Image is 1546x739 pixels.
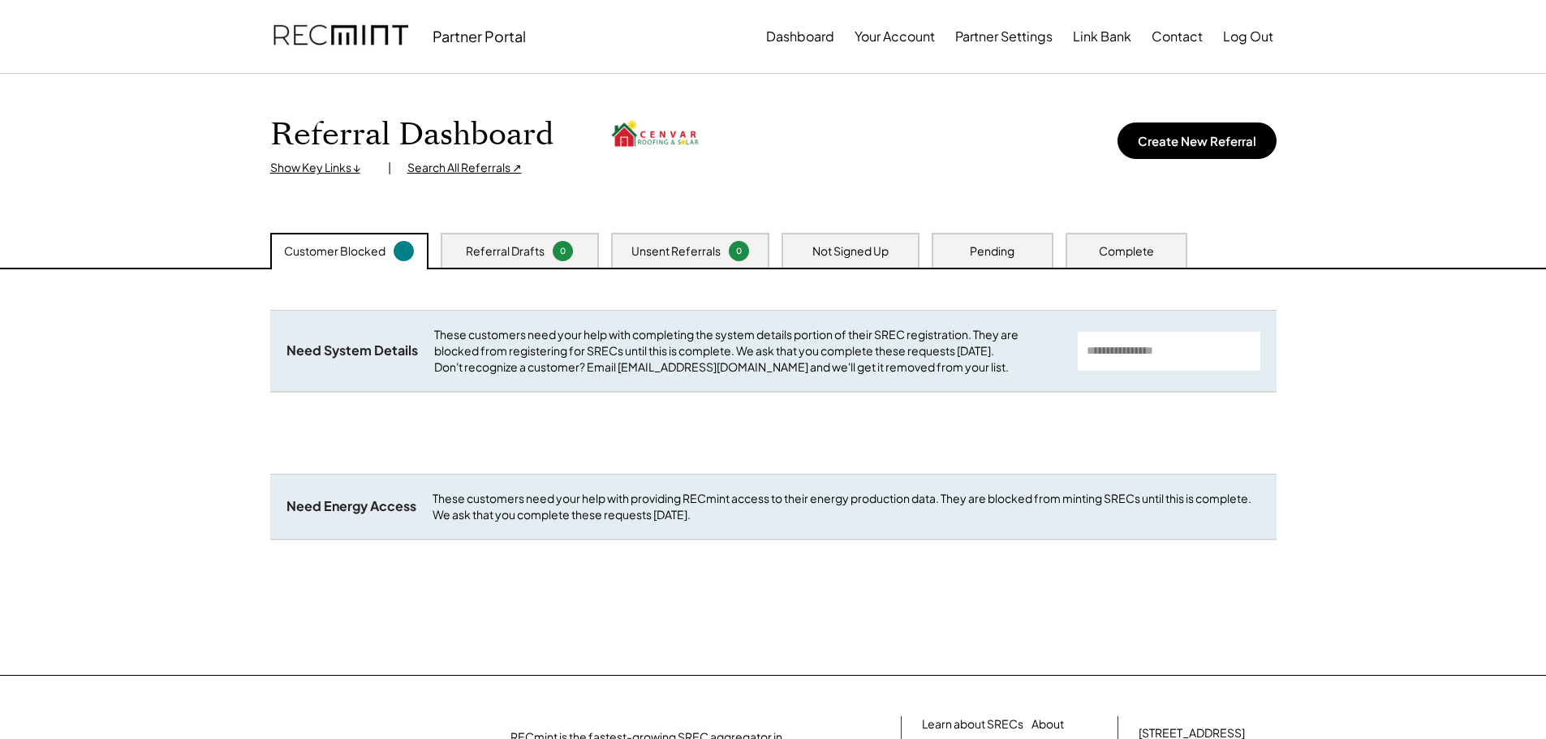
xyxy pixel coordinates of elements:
[1118,122,1277,159] button: Create New Referral
[284,243,385,260] div: Customer Blocked
[286,342,418,359] div: Need System Details
[433,27,526,45] div: Partner Portal
[555,245,571,257] div: 0
[1099,243,1154,260] div: Complete
[970,243,1014,260] div: Pending
[286,498,416,515] div: Need Energy Access
[270,116,553,154] h1: Referral Dashboard
[610,114,700,156] img: cenvar%20solar.png
[731,245,747,257] div: 0
[766,20,834,53] button: Dashboard
[922,716,1023,733] a: Learn about SRECs
[812,243,889,260] div: Not Signed Up
[1152,20,1203,53] button: Contact
[466,243,545,260] div: Referral Drafts
[631,243,721,260] div: Unsent Referrals
[855,20,935,53] button: Your Account
[433,491,1260,522] div: These customers need your help with providing RECmint access to their energy production data. The...
[434,327,1062,375] div: These customers need your help with completing the system details portion of their SREC registrat...
[1223,20,1273,53] button: Log Out
[1073,20,1131,53] button: Link Bank
[407,160,522,176] div: Search All Referrals ↗
[270,160,372,176] div: Show Key Links ↓
[273,9,408,64] img: recmint-logotype%403x.png
[388,160,391,176] div: |
[955,20,1053,53] button: Partner Settings
[1031,716,1064,733] a: About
